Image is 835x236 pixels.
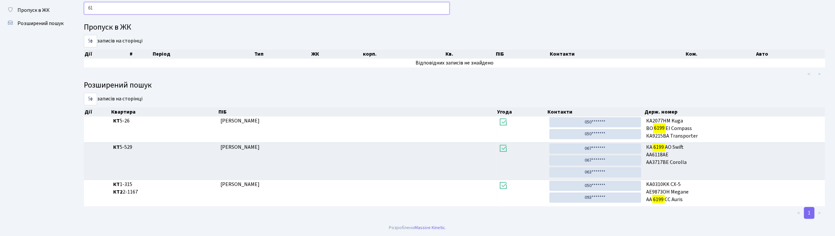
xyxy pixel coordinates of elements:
[111,107,218,117] th: Квартира
[362,49,445,59] th: корп.
[646,181,822,203] span: KA0310KK CX-5 АЕ9873ОН Megane AA CC Auris
[113,144,215,151] span: 5-529
[113,117,120,124] b: КТ
[804,207,815,219] a: 1
[646,144,822,166] span: КА АО Swift AA6118AE АА3717ВЕ Corolla
[129,49,152,59] th: #
[653,143,665,152] mark: 6199
[496,107,547,117] th: Угода
[84,93,97,105] select: записів на сторінці
[84,107,111,117] th: Дії
[17,20,63,27] span: Розширений пошук
[685,49,756,59] th: Ком.
[549,49,685,59] th: Контакти
[84,35,97,47] select: записів на сторінці
[84,49,129,59] th: Дії
[84,2,450,14] input: Пошук
[311,49,362,59] th: ЖК
[17,7,50,14] span: Пропуск в ЖК
[495,49,549,59] th: ПІБ
[84,81,825,90] h4: Розширений пошук
[652,195,665,204] mark: 6199
[84,93,142,105] label: записів на сторінці
[220,144,260,151] span: [PERSON_NAME]
[755,49,825,59] th: Авто
[113,117,215,125] span: 5-26
[113,181,215,196] span: 1-315 2-1167
[220,117,260,124] span: [PERSON_NAME]
[644,107,825,117] th: Держ. номер
[3,4,69,17] a: Пропуск в ЖК
[389,224,446,231] div: Розроблено .
[84,35,142,47] label: записів на сторінці
[84,59,825,67] td: Відповідних записів не знайдено
[113,181,120,188] b: КТ
[152,49,254,59] th: Період
[445,49,495,59] th: Кв.
[646,117,822,140] span: КА2077НМ Kuga ВО ЕІ Compass КА9215ВА Transporter
[113,188,123,196] b: КТ2
[415,224,445,231] a: Massive Kinetic
[218,107,496,117] th: ПІБ
[254,49,311,59] th: Тип
[653,123,666,133] mark: 6199
[84,23,825,32] h4: Пропуск в ЖК
[220,181,260,188] span: [PERSON_NAME]
[113,144,120,151] b: КТ
[547,107,644,117] th: Контакти
[3,17,69,30] a: Розширений пошук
